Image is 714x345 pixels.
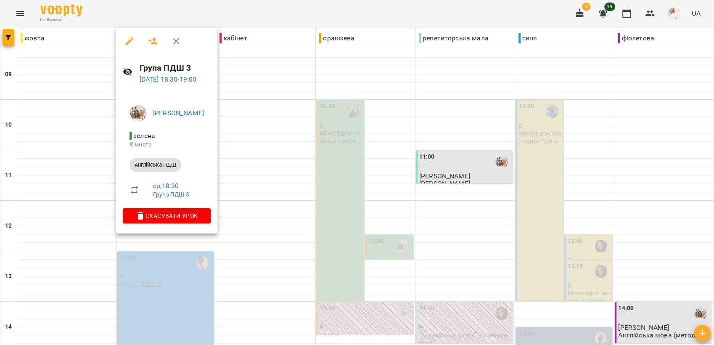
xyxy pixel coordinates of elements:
p: Кімната [130,141,204,149]
span: Скасувати Урок [130,211,204,221]
span: - зелена [130,132,157,140]
span: Англійська ПДШ [130,161,181,169]
a: [DATE] 18:30-19:00 [140,75,197,83]
a: [PERSON_NAME] [153,109,204,117]
img: 7897ecd962ef5e6a6933aa69174c6908.jpg [130,105,146,122]
a: ср , 18:30 [153,182,179,190]
button: Скасувати Урок [123,208,211,223]
h6: Група ПДШ 3 [140,61,211,74]
a: Група ПДШ 3 [153,191,189,198]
